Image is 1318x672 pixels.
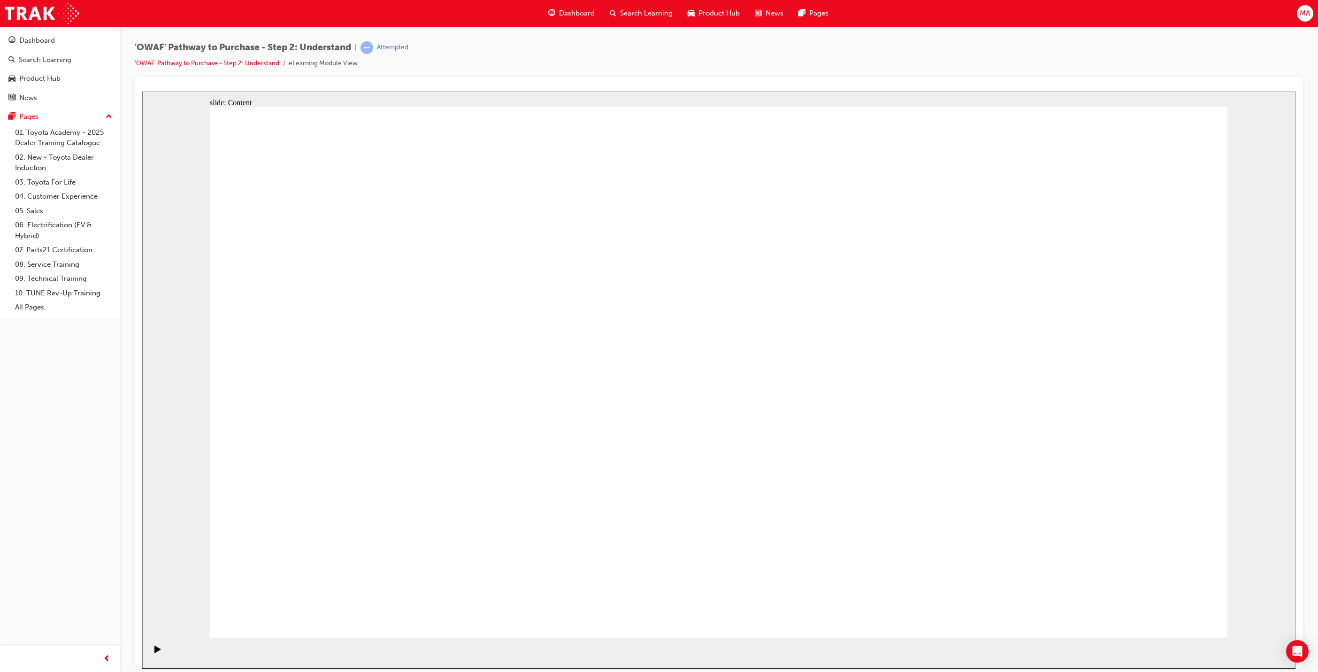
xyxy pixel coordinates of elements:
span: Product Hub [698,8,740,19]
a: News [4,89,116,107]
a: search-iconSearch Learning [602,4,680,23]
a: 'OWAF' Pathway to Purchase - Step 2: Understand [135,59,279,67]
a: 05. Sales [11,204,116,218]
div: Pages [19,111,38,122]
span: car-icon [688,8,695,19]
span: car-icon [8,75,15,83]
span: guage-icon [548,8,555,19]
span: prev-icon [103,653,110,665]
span: news-icon [755,8,762,19]
div: playback controls [5,546,21,577]
span: Dashboard [559,8,595,19]
span: Search Learning [620,8,673,19]
a: 03. Toyota For Life [11,175,116,190]
a: 04. Customer Experience [11,189,116,204]
span: MA [1300,8,1310,19]
a: Search Learning [4,51,116,69]
li: eLearning Module View [289,58,358,69]
span: pages-icon [8,113,15,121]
div: Open Intercom Messenger [1286,640,1309,663]
a: 07. Parts21 Certification [11,243,116,257]
div: Attempted [377,43,408,52]
a: Product Hub [4,70,116,87]
button: Pages [4,108,116,125]
a: news-iconNews [747,4,791,23]
a: car-iconProduct Hub [680,4,747,23]
button: Play (Ctrl+Alt+P) [5,554,21,570]
span: Pages [809,8,828,19]
a: All Pages [11,300,116,315]
a: pages-iconPages [791,4,836,23]
span: guage-icon [8,37,15,45]
div: Product Hub [19,73,61,84]
a: Dashboard [4,32,116,49]
span: 'OWAF' Pathway to Purchase - Step 2: Understand [135,42,351,53]
button: MA [1297,5,1313,22]
a: 01. Toyota Academy - 2025 Dealer Training Catalogue [11,125,116,150]
a: 08. Service Training [11,257,116,272]
div: Dashboard [19,35,55,46]
span: search-icon [610,8,616,19]
a: 10. TUNE Rev-Up Training [11,286,116,301]
a: 06. Electrification (EV & Hybrid) [11,218,116,243]
img: Trak [5,3,79,24]
span: search-icon [8,56,15,64]
span: | [355,42,357,53]
div: Search Learning [19,54,71,65]
span: up-icon [106,111,112,123]
a: 02. New - Toyota Dealer Induction [11,150,116,175]
span: News [766,8,783,19]
button: DashboardSearch LearningProduct HubNews [4,30,116,108]
span: learningRecordVerb_ATTEMPT-icon [360,41,373,54]
span: pages-icon [798,8,805,19]
span: news-icon [8,94,15,102]
div: News [19,93,37,103]
a: guage-iconDashboard [541,4,602,23]
a: 09. Technical Training [11,271,116,286]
